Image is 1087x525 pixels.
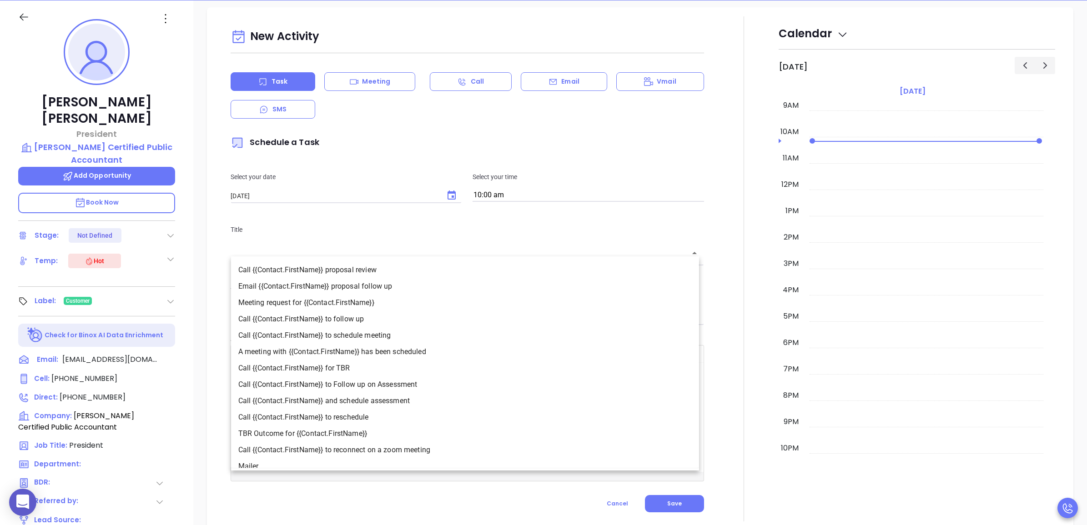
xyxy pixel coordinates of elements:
[62,354,158,365] span: [EMAIL_ADDRESS][DOMAIN_NAME]
[231,409,699,425] li: Call {{Contact.FirstName}} to reschedule
[231,393,699,409] li: Call {{Contact.FirstName}} and schedule assessment
[35,294,56,308] div: Label:
[782,258,800,269] div: 3pm
[231,425,699,442] li: TBR Outcome for {{Contact.FirstName}}
[34,440,67,450] span: Job Title:
[272,105,287,114] p: SMS
[781,285,800,295] div: 4pm
[34,496,81,507] span: Referred by:
[231,360,699,376] li: Call {{Contact.FirstName}} for TBR
[18,410,134,432] span: [PERSON_NAME] Certified Public Accountant
[781,311,800,322] div: 5pm
[18,94,175,127] p: [PERSON_NAME] [PERSON_NAME]
[75,198,119,207] span: Book Now
[77,228,112,243] div: Not Defined
[780,179,800,190] div: 12pm
[781,100,800,111] div: 9am
[471,77,484,86] p: Call
[35,229,59,242] div: Stage:
[231,327,699,344] li: Call {{Contact.FirstName}} to schedule meeting
[231,25,704,49] div: New Activity
[688,247,701,260] button: Close
[781,337,800,348] div: 6pm
[657,77,676,86] p: Vmail
[1015,57,1035,74] button: Previous day
[473,172,704,182] p: Select your time
[667,500,682,507] span: Save
[231,136,319,148] span: Schedule a Task
[231,311,699,327] li: Call {{Contact.FirstName}} to follow up
[443,186,461,205] button: Choose date, selected date is Sep 16, 2025
[231,458,699,475] li: Mailer
[231,376,699,393] li: Call {{Contact.FirstName}} to Follow up on Assessment
[62,171,131,180] span: Add Opportunity
[45,330,163,340] p: Check for Binox AI Data Enrichment
[34,515,81,525] span: Lead Source:
[590,495,645,512] button: Cancel
[561,77,579,86] p: Email
[60,392,126,402] span: [PHONE_NUMBER]
[34,374,50,383] span: Cell :
[69,440,103,450] span: President
[1035,57,1055,74] button: Next day
[779,126,800,137] div: 10am
[34,459,81,469] span: Department:
[782,232,800,243] div: 2pm
[66,296,90,306] span: Customer
[34,392,58,402] span: Direct :
[781,153,800,164] div: 11am
[898,85,927,98] a: [DATE]
[231,191,439,200] input: MM/DD/YYYY
[18,141,175,166] a: [PERSON_NAME] Certified Public Accountant
[779,443,800,454] div: 10pm
[781,364,800,375] div: 7pm
[34,411,72,420] span: Company:
[231,262,699,278] li: Call {{Contact.FirstName}} proposal review
[68,24,125,80] img: profile-user
[362,77,390,86] p: Meeting
[231,172,462,182] p: Select your date
[18,128,175,140] p: President
[781,390,800,401] div: 8pm
[272,77,287,86] p: Task
[645,495,704,512] button: Save
[779,62,808,72] h2: [DATE]
[85,255,104,266] div: Hot
[784,205,800,216] div: 1pm
[231,278,699,295] li: Email {{Contact.FirstName}} proposal follow up
[37,354,58,366] span: Email:
[607,500,628,507] span: Cancel
[782,416,800,427] div: 9pm
[51,373,117,384] span: [PHONE_NUMBER]
[231,344,699,360] li: A meeting with {{Contact.FirstName}} has been scheduled
[779,26,848,41] span: Calendar
[27,327,43,343] img: Ai-Enrich-DaqCidB-.svg
[34,477,81,489] span: BDR:
[231,225,704,235] p: Title
[35,254,58,268] div: Temp:
[231,295,699,311] li: Meeting request for {{Contact.FirstName}}
[231,442,699,458] li: Call {{Contact.FirstName}} to reconnect on a zoom meeting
